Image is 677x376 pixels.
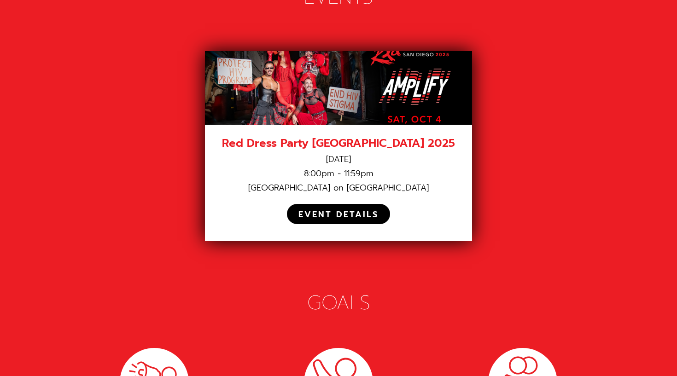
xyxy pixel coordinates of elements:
div: [DATE] [216,154,461,165]
div: Red Dress Party [GEOGRAPHIC_DATA] 2025 [216,136,461,150]
a: Red Dress Party [GEOGRAPHIC_DATA] 2025[DATE]8:00pm - 11:59pm[GEOGRAPHIC_DATA] on [GEOGRAPHIC_DATA... [205,51,472,241]
div: EVENT DETAILS [298,209,379,220]
div: [GEOGRAPHIC_DATA] on [GEOGRAPHIC_DATA] [216,183,461,193]
div: GOALS [53,290,624,316]
div: 8:00pm - 11:59pm [216,168,461,179]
